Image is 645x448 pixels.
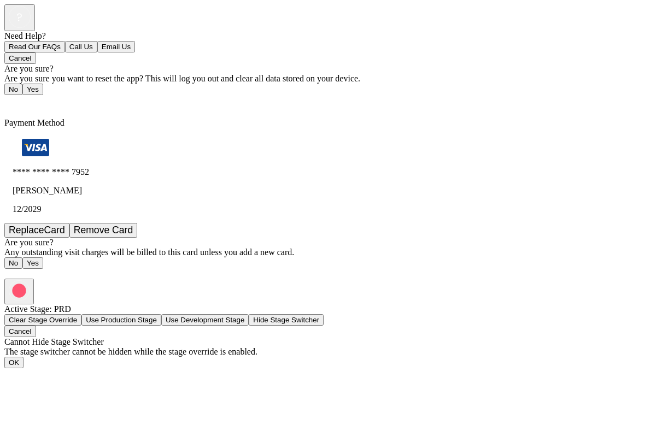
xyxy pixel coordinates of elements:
button: Cancel [4,52,36,64]
button: No [4,257,22,269]
div: Are you sure you want to reset the app? This will log you out and clear all data stored on your d... [4,74,641,84]
button: Use Development Stage [161,314,249,326]
button: Clear Stage Override [4,314,81,326]
div: Cannot Hide Stage Switcher [4,337,641,347]
div: Are you sure? [4,64,641,74]
button: Yes [22,257,43,269]
button: Yes [22,84,43,95]
button: OK [4,357,24,368]
button: Call Us [65,41,97,52]
div: Active Stage: PRD [4,304,641,314]
div: Need Help? [4,31,641,41]
p: [PERSON_NAME] [13,186,632,196]
div: Are you sure? [4,238,641,247]
button: Cancel [4,326,36,337]
p: 12/2029 [13,204,632,214]
div: The stage switcher cannot be hidden while the stage override is enabled. [4,347,641,357]
button: Remove Card [69,223,138,238]
button: Read Our FAQs [4,41,65,52]
div: Any outstanding visit charges will be billed to this card unless you add a new card. [4,247,641,257]
button: Hide Stage Switcher [249,314,324,326]
span: Back [11,98,29,108]
button: Email Us [97,41,135,52]
button: ReplaceCard [4,223,69,238]
a: Back [4,98,29,108]
span: Payment Method [4,118,64,127]
button: No [4,84,22,95]
button: Use Production Stage [81,314,161,326]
